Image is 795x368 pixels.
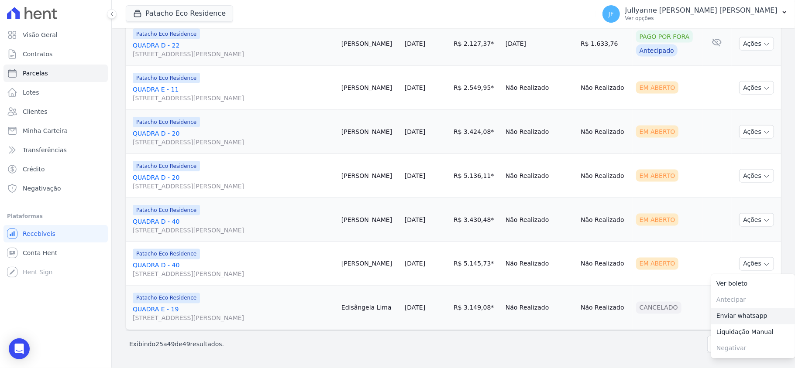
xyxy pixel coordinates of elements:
td: Não Realizado [577,110,633,154]
span: Recebíveis [23,229,55,238]
a: Ver boleto [711,276,795,292]
a: QUADRA D - 40[STREET_ADDRESS][PERSON_NAME] [133,217,334,235]
a: QUADRA E - 11[STREET_ADDRESS][PERSON_NAME] [133,85,334,102]
span: Patacho Eco Residence [133,73,200,83]
div: Antecipado [636,44,678,57]
td: Não Realizado [502,198,577,242]
td: Não Realizado [577,66,633,110]
a: Recebíveis [3,225,108,242]
span: Patacho Eco Residence [133,249,200,259]
td: Não Realizado [577,154,633,198]
span: Patacho Eco Residence [133,161,200,171]
td: R$ 3.430,48 [450,198,502,242]
td: R$ 5.145,73 [450,242,502,286]
a: Visão Geral [3,26,108,44]
td: [PERSON_NAME] [338,242,401,286]
div: Open Intercom Messenger [9,338,30,359]
td: Não Realizado [577,242,633,286]
a: [DATE] [405,40,425,47]
span: JF [609,11,614,17]
td: Não Realizado [502,286,577,330]
td: Não Realizado [577,198,633,242]
span: [STREET_ADDRESS][PERSON_NAME] [133,226,334,235]
a: Contratos [3,45,108,63]
button: Ações [739,125,774,139]
span: 49 [182,341,190,348]
a: QUADRA E - 19[STREET_ADDRESS][PERSON_NAME] [133,305,334,323]
td: [PERSON_NAME] [338,154,401,198]
td: Não Realizado [577,286,633,330]
a: QUADRA D - 22[STREET_ADDRESS][PERSON_NAME] [133,41,334,58]
div: Em Aberto [636,214,679,226]
a: QUADRA D - 20[STREET_ADDRESS][PERSON_NAME] [133,129,334,147]
td: R$ 5.136,11 [450,154,502,198]
div: Em Aberto [636,126,679,138]
td: Não Realizado [502,154,577,198]
td: [PERSON_NAME] [338,22,401,66]
a: Conta Hent [3,244,108,262]
div: Em Aberto [636,258,679,270]
button: Ações [739,169,774,183]
span: [STREET_ADDRESS][PERSON_NAME] [133,50,334,58]
span: Antecipar [711,292,795,308]
td: Não Realizado [502,66,577,110]
a: Clientes [3,103,108,120]
a: QUADRA D - 40[STREET_ADDRESS][PERSON_NAME] [133,261,334,279]
a: Transferências [3,141,108,159]
a: [DATE] [405,216,425,223]
span: Negativação [23,184,61,193]
div: Em Aberto [636,170,679,182]
button: Ações [739,213,774,227]
div: Em Aberto [636,82,679,94]
td: R$ 1.633,76 [577,22,633,66]
a: Enviar whatsapp [711,308,795,324]
td: Não Realizado [502,110,577,154]
a: [DATE] [405,304,425,311]
span: [STREET_ADDRESS][PERSON_NAME] [133,314,334,323]
td: [PERSON_NAME] [338,66,401,110]
a: Liquidação Manual [711,324,795,341]
div: Cancelado [636,302,681,314]
span: Patacho Eco Residence [133,205,200,215]
a: Minha Carteira [3,122,108,140]
a: [DATE] [405,128,425,135]
td: [DATE] [502,22,577,66]
a: Crédito [3,160,108,178]
button: Ações [739,81,774,95]
button: Ações [739,37,774,51]
span: Transferências [23,146,67,154]
span: Parcelas [23,69,48,78]
span: Clientes [23,107,47,116]
span: 25 [155,341,163,348]
td: R$ 2.127,37 [450,22,502,66]
a: Parcelas [3,65,108,82]
span: Contratos [23,50,52,58]
button: Ações [739,257,774,271]
td: R$ 2.549,95 [450,66,502,110]
p: Ver opções [625,15,778,22]
a: [DATE] [405,84,425,91]
td: [PERSON_NAME] [338,198,401,242]
a: Lotes [3,84,108,101]
td: [PERSON_NAME] [338,110,401,154]
span: Crédito [23,165,45,174]
span: Lotes [23,88,39,97]
span: Conta Hent [23,249,57,257]
div: Plataformas [7,211,104,221]
td: Não Realizado [502,242,577,286]
span: [STREET_ADDRESS][PERSON_NAME] [133,94,334,102]
span: [STREET_ADDRESS][PERSON_NAME] [133,270,334,279]
div: Pago por fora [636,31,693,43]
a: Previous [707,336,724,352]
a: QUADRA D - 20[STREET_ADDRESS][PERSON_NAME] [133,173,334,191]
p: Jullyanne [PERSON_NAME] [PERSON_NAME] [625,6,778,15]
span: [STREET_ADDRESS][PERSON_NAME] [133,182,334,191]
span: [STREET_ADDRESS][PERSON_NAME] [133,138,334,147]
button: Patacho Eco Residence [126,5,233,22]
span: Patacho Eco Residence [133,117,200,127]
button: JF Jullyanne [PERSON_NAME] [PERSON_NAME] Ver opções [595,2,795,26]
td: R$ 3.149,08 [450,286,502,330]
span: 49 [167,341,175,348]
td: R$ 3.424,08 [450,110,502,154]
span: Minha Carteira [23,126,68,135]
